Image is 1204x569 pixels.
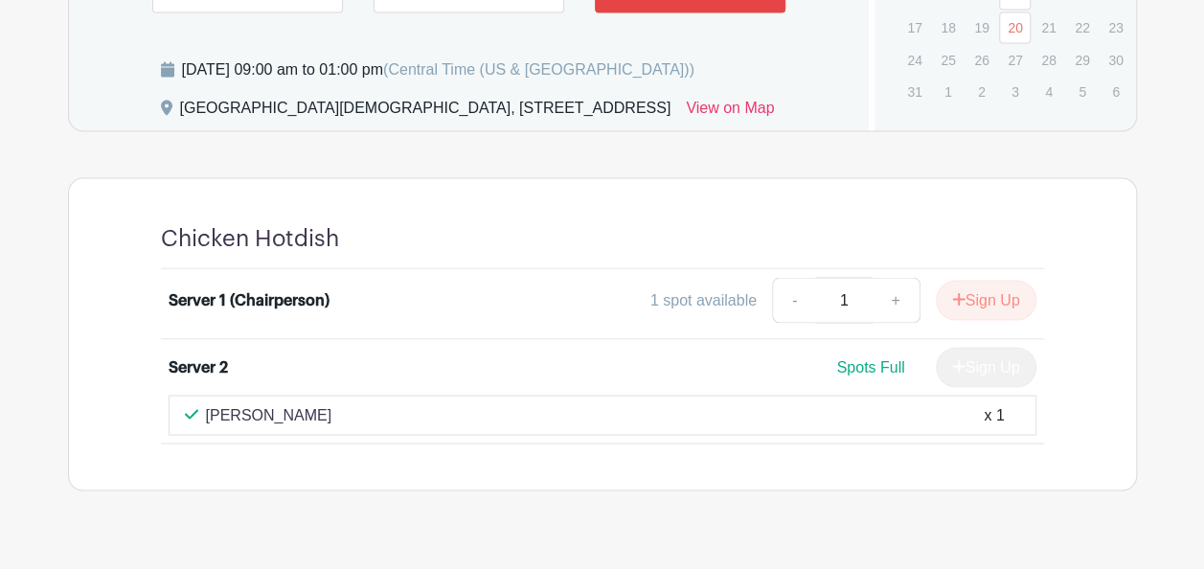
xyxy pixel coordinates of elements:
[999,45,1031,75] p: 27
[965,77,997,106] p: 2
[772,277,816,323] a: -
[898,12,930,42] p: 17
[686,97,774,127] a: View on Map
[182,58,694,81] div: [DATE] 09:00 am to 01:00 pm
[984,403,1004,426] div: x 1
[1100,77,1131,106] p: 6
[999,77,1031,106] p: 3
[1033,12,1064,42] p: 21
[1033,77,1064,106] p: 4
[180,97,671,127] div: [GEOGRAPHIC_DATA][DEMOGRAPHIC_DATA], [STREET_ADDRESS]
[836,358,904,375] span: Spots Full
[1066,45,1098,75] p: 29
[1033,45,1064,75] p: 28
[932,77,964,106] p: 1
[965,45,997,75] p: 26
[650,288,757,311] div: 1 spot available
[1066,77,1098,106] p: 5
[169,288,329,311] div: Server 1 (Chairperson)
[898,45,930,75] p: 24
[898,77,930,106] p: 31
[383,61,694,78] span: (Central Time (US & [GEOGRAPHIC_DATA]))
[872,277,920,323] a: +
[1100,12,1131,42] p: 23
[932,12,964,42] p: 18
[932,45,964,75] p: 25
[1100,45,1131,75] p: 30
[936,280,1036,320] button: Sign Up
[169,355,228,378] div: Server 2
[965,12,997,42] p: 19
[1066,12,1098,42] p: 22
[999,11,1031,43] a: 20
[206,403,332,426] p: [PERSON_NAME]
[161,224,339,252] h4: Chicken Hotdish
